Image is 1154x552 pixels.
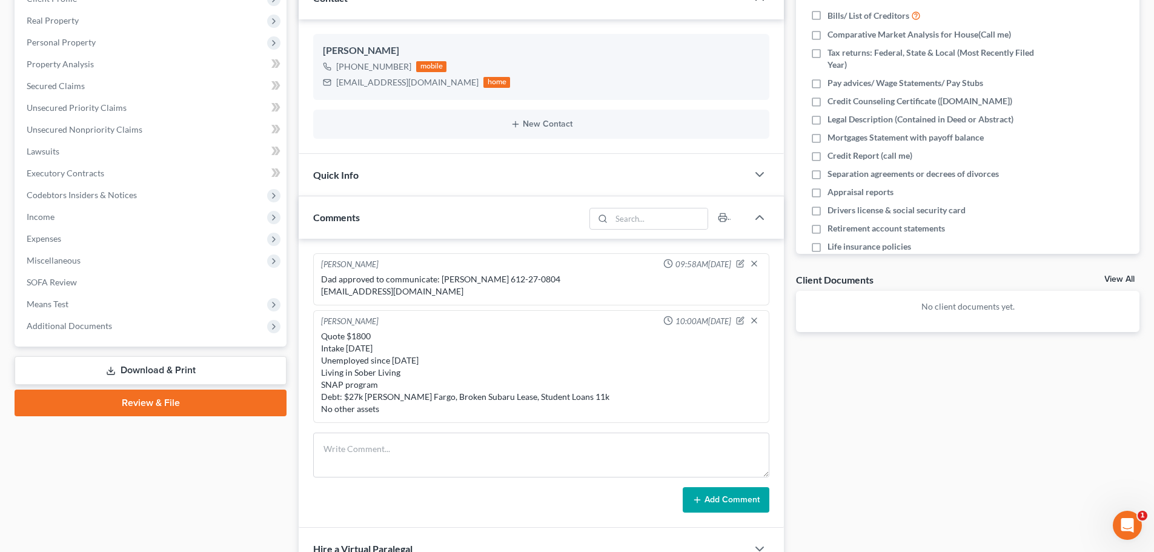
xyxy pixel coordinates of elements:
[17,97,287,119] a: Unsecured Priority Claims
[27,299,68,309] span: Means Test
[17,53,287,75] a: Property Analysis
[17,141,287,162] a: Lawsuits
[313,211,360,223] span: Comments
[15,390,287,416] a: Review & File
[27,81,85,91] span: Secured Claims
[827,95,1012,107] span: Credit Counseling Certificate ([DOMAIN_NAME])
[827,241,911,253] span: Life insurance policies
[416,61,446,72] div: mobile
[17,119,287,141] a: Unsecured Nonpriority Claims
[827,131,984,144] span: Mortgages Statement with payoff balance
[796,273,874,286] div: Client Documents
[806,301,1130,313] p: No client documents yet.
[27,168,104,178] span: Executory Contracts
[27,37,96,47] span: Personal Property
[827,47,1043,71] span: Tax returns: Federal, State & Local (Most Recently Filed Year)
[827,77,983,89] span: Pay advices/ Wage Statements/ Pay Stubs
[27,190,137,200] span: Codebtors Insiders & Notices
[17,162,287,184] a: Executory Contracts
[27,233,61,244] span: Expenses
[827,10,909,22] span: Bills/ List of Creditors
[1113,511,1142,540] iframe: Intercom live chat
[827,113,1013,125] span: Legal Description (Contained in Deed or Abstract)
[675,316,731,327] span: 10:00AM[DATE]
[17,271,287,293] a: SOFA Review
[323,44,760,58] div: [PERSON_NAME]
[17,75,287,97] a: Secured Claims
[675,259,731,270] span: 09:58AM[DATE]
[612,208,708,229] input: Search...
[827,28,1011,41] span: Comparative Market Analysis for House(Call me)
[323,119,760,129] button: New Contact
[483,77,510,88] div: home
[15,356,287,385] a: Download & Print
[321,330,761,415] div: Quote $1800 Intake [DATE] Unemployed since [DATE] Living in Sober Living SNAP program Debt: $27k ...
[27,255,81,265] span: Miscellaneous
[683,487,769,513] button: Add Comment
[27,211,55,222] span: Income
[321,316,379,328] div: [PERSON_NAME]
[1104,275,1135,284] a: View All
[827,168,999,180] span: Separation agreements or decrees of divorces
[313,169,359,181] span: Quick Info
[321,273,761,298] div: Dad approved to communicate: [PERSON_NAME] 612-27-0804 [EMAIL_ADDRESS][DOMAIN_NAME]
[1138,511,1147,520] span: 1
[321,259,379,271] div: [PERSON_NAME]
[27,124,142,135] span: Unsecured Nonpriority Claims
[27,15,79,25] span: Real Property
[27,277,77,287] span: SOFA Review
[336,61,411,73] div: [PHONE_NUMBER]
[27,146,59,156] span: Lawsuits
[827,222,945,234] span: Retirement account statements
[827,204,966,216] span: Drivers license & social security card
[27,321,112,331] span: Additional Documents
[827,186,894,198] span: Appraisal reports
[27,59,94,69] span: Property Analysis
[27,102,127,113] span: Unsecured Priority Claims
[827,150,912,162] span: Credit Report (call me)
[336,76,479,88] div: [EMAIL_ADDRESS][DOMAIN_NAME]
